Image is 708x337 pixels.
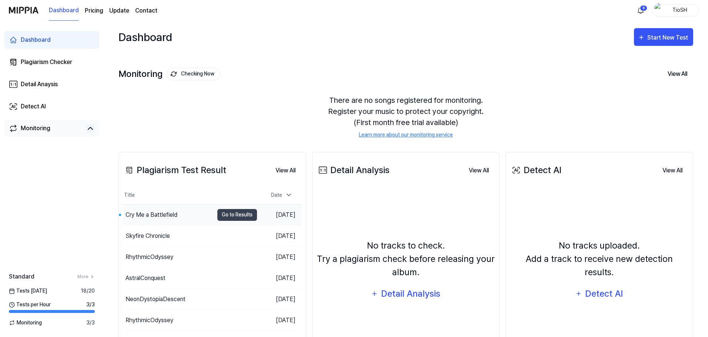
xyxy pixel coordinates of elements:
th: Title [123,186,257,204]
span: Standard [9,272,34,281]
div: RhythmicOdyssey [126,316,173,325]
span: 18 / 20 [81,287,95,295]
div: TioSH [665,6,694,14]
td: [DATE] [257,267,301,289]
div: Dashboard [118,28,172,46]
button: 알림9 [635,4,647,16]
a: Dashboard [49,0,79,21]
button: View All [662,66,693,82]
div: Detect AI [510,164,561,177]
a: Update [109,6,129,15]
a: Dashboard [4,31,99,49]
td: [DATE] [257,289,301,310]
div: Detail Analysis [381,287,441,301]
button: Checking Now [167,68,220,80]
div: Monitoring [118,68,220,80]
div: Plagiarism Checker [21,58,72,67]
a: Detect AI [4,98,99,115]
span: Tests [DATE] [9,287,47,295]
img: monitoring Icon [171,71,177,77]
button: Detect AI [571,285,628,303]
span: 3 / 3 [86,301,95,309]
a: Plagiarism Checker [4,53,99,71]
button: View All [463,163,495,178]
span: 3 / 3 [86,319,95,327]
div: No tracks uploaded. Add a track to receive new detection results. [510,239,688,279]
div: Cry Me a Battlefield [126,210,177,219]
td: [DATE] [257,310,301,331]
div: AstralConquest [126,274,166,283]
div: There are no songs registered for monitoring. Register your music to protect your copyright. (Fir... [118,86,693,148]
div: No tracks to check. Try a plagiarism check before releasing your album. [317,239,495,279]
button: View All [270,163,301,178]
div: RhythmicOdyssey [126,253,173,262]
a: Detail Anaysis [4,75,99,93]
div: Monitoring [21,124,50,133]
div: Date [268,189,295,201]
div: 9 [640,5,647,11]
span: Tests per Hour [9,301,51,309]
button: Pricing [85,6,103,15]
a: Monitoring [9,124,83,133]
a: Learn more about our monitoring service [359,131,453,139]
button: Detail Analysis [366,285,445,303]
button: profileTioSH [652,4,699,17]
div: Detect AI [21,102,46,111]
td: [DATE] [257,204,301,225]
span: Monitoring [9,319,42,327]
a: Contact [135,6,157,15]
div: NeonDystopiaDescent [126,295,186,304]
button: View All [657,163,688,178]
button: Start New Test [634,28,693,46]
div: Detail Anaysis [21,80,58,89]
td: [DATE] [257,246,301,267]
div: Dashboard [21,36,51,44]
div: Plagiarism Test Result [123,164,226,177]
img: profile [654,3,663,18]
div: Detect AI [584,287,624,301]
div: Detail Analysis [317,164,390,177]
div: Start New Test [647,33,689,43]
img: 알림 [636,6,645,15]
div: Skyfire Chronicle [126,232,170,240]
a: More [77,273,95,280]
button: Go to Results [217,209,257,221]
td: [DATE] [257,225,301,246]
